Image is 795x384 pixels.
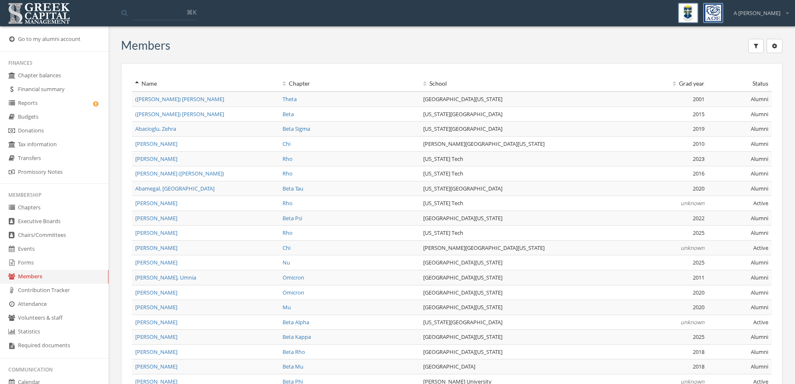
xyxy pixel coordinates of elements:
[612,92,708,107] td: 2001
[708,270,772,285] td: Alumni
[135,155,177,163] a: [PERSON_NAME]
[121,39,170,52] h3: Members
[283,95,297,103] a: Theta
[612,359,708,374] td: 2018
[283,199,293,207] a: Rho
[420,196,612,211] td: [US_STATE] Tech
[135,95,224,103] span: ([PERSON_NAME]) [PERSON_NAME]
[420,92,612,107] td: [GEOGRAPHIC_DATA][US_STATE]
[420,136,612,151] td: [PERSON_NAME][GEOGRAPHIC_DATA][US_STATE]
[283,333,311,341] a: Beta Kappa
[135,289,177,296] a: [PERSON_NAME]
[420,300,612,315] td: [GEOGRAPHIC_DATA][US_STATE]
[708,181,772,196] td: Alumni
[135,140,177,147] a: [PERSON_NAME]
[612,151,708,166] td: 2023
[612,166,708,181] td: 2016
[135,274,196,281] span: [PERSON_NAME], Umnia
[612,344,708,359] td: 2018
[132,76,279,92] th: Name
[135,244,177,252] a: [PERSON_NAME]
[135,110,224,118] a: ([PERSON_NAME]) [PERSON_NAME]
[708,226,772,241] td: Alumni
[708,255,772,270] td: Alumni
[279,76,420,92] th: Chapter
[420,315,612,330] td: [US_STATE][GEOGRAPHIC_DATA]
[420,270,612,285] td: [GEOGRAPHIC_DATA][US_STATE]
[135,199,177,207] a: [PERSON_NAME]
[135,348,177,356] a: [PERSON_NAME]
[708,107,772,122] td: Alumni
[681,244,704,252] em: unknown
[420,166,612,181] td: [US_STATE] Tech
[283,259,290,266] a: Nu
[612,226,708,241] td: 2025
[708,359,772,374] td: Alumni
[283,110,294,118] a: Beta
[612,211,708,226] td: 2022
[708,240,772,255] td: Active
[135,229,177,237] a: [PERSON_NAME]
[708,196,772,211] td: Active
[135,214,177,222] a: [PERSON_NAME]
[283,318,309,326] a: Beta Alpha
[708,166,772,181] td: Alumni
[708,300,772,315] td: Alumni
[420,359,612,374] td: [GEOGRAPHIC_DATA]
[420,330,612,345] td: [GEOGRAPHIC_DATA][US_STATE]
[728,3,789,17] div: A [PERSON_NAME]
[420,122,612,137] td: [US_STATE][GEOGRAPHIC_DATA]
[135,125,176,132] span: Abacioglu, Zehra
[708,151,772,166] td: Alumni
[283,214,302,222] a: Beta Psi
[135,170,224,177] a: [PERSON_NAME] ([PERSON_NAME])
[283,229,293,237] a: Rho
[283,155,293,163] a: Rho
[708,76,772,92] th: Status
[283,125,310,132] a: Beta Sigma
[708,211,772,226] td: Alumni
[187,8,197,16] span: ⌘K
[612,300,708,315] td: 2020
[420,211,612,226] td: [GEOGRAPHIC_DATA][US_STATE]
[135,303,177,311] a: [PERSON_NAME]
[283,303,291,311] a: Mu
[734,9,780,17] span: A [PERSON_NAME]
[612,270,708,285] td: 2011
[135,259,177,266] span: [PERSON_NAME]
[612,76,708,92] th: Grad year
[708,330,772,345] td: Alumni
[681,199,704,207] em: unknown
[612,107,708,122] td: 2015
[283,140,290,147] a: Chi
[283,363,303,370] a: Beta Mu
[135,333,177,341] a: [PERSON_NAME]
[420,285,612,300] td: [GEOGRAPHIC_DATA][US_STATE]
[708,136,772,151] td: Alumni
[612,330,708,345] td: 2025
[420,255,612,270] td: [GEOGRAPHIC_DATA][US_STATE]
[708,285,772,300] td: Alumni
[420,240,612,255] td: [PERSON_NAME][GEOGRAPHIC_DATA][US_STATE]
[612,285,708,300] td: 2020
[135,318,177,326] a: [PERSON_NAME]
[420,76,612,92] th: School
[135,363,177,370] a: [PERSON_NAME]
[420,181,612,196] td: [US_STATE][GEOGRAPHIC_DATA]
[283,170,293,177] a: Rho
[283,348,305,356] a: Beta Rho
[612,122,708,137] td: 2019
[135,185,215,192] a: Abamegal, [GEOGRAPHIC_DATA]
